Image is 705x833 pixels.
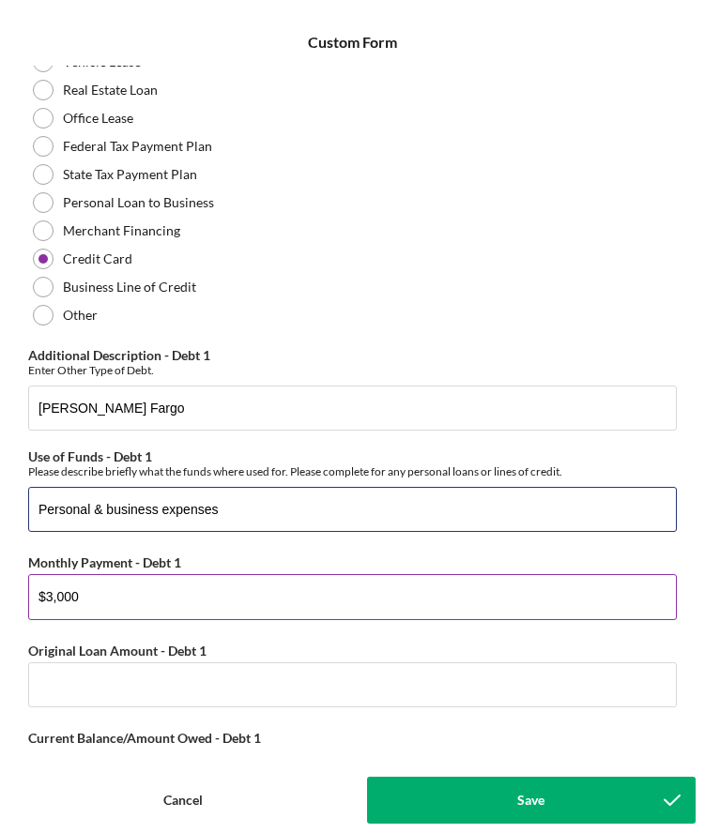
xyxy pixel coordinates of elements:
[308,34,397,51] h6: Custom Form
[63,280,196,295] label: Business Line of Credit
[63,195,214,210] label: Personal Loan to Business
[9,777,358,824] button: Cancel
[63,308,98,323] label: Other
[63,83,158,98] label: Real Estate Loan
[28,554,181,570] label: Monthly Payment - Debt 1
[163,777,203,824] div: Cancel
[28,464,677,478] div: Please describe briefly what the funds where used for. Please complete for any personal loans or ...
[28,643,207,659] label: Original Loan Amount - Debt 1
[28,730,261,746] label: Current Balance/Amount Owed - Debt 1
[517,777,544,824] div: Save
[63,167,197,182] label: State Tax Payment Plan
[28,448,152,464] label: Use of Funds - Debt 1
[28,363,677,377] div: Enter Other Type of Debt.
[63,251,132,266] label: Credit Card
[28,347,210,363] label: Additional Description - Debt 1
[63,139,212,154] label: Federal Tax Payment Plan
[367,777,697,824] button: Save
[63,223,180,238] label: Merchant Financing
[63,111,133,126] label: Office Lease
